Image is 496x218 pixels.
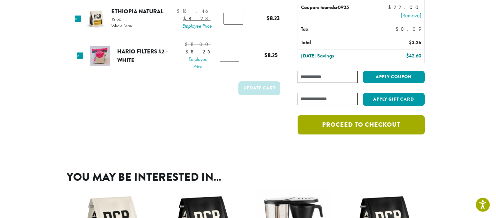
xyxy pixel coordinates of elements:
bdi: 8.25 [185,48,210,55]
span: $ [267,14,270,22]
span: $ [185,48,191,55]
span: $ [409,39,412,46]
img: Hario Filters Kraft | Dillanos Coffee Roasters [90,46,110,66]
span: $ [388,4,393,11]
span: 22.00 [388,4,421,11]
th: Total [298,36,374,49]
bdi: 11.00 [185,41,211,48]
button: Update cart [238,81,280,95]
button: Apply coupon [363,71,425,84]
th: Tax [298,23,387,36]
a: Ethiopia Natural [111,7,163,16]
a: Remove teamdcr0925 coupon [377,11,421,20]
span: $ [406,52,409,59]
th: Coupon: teamdcr0925 [298,1,374,23]
span: Employee Price [185,56,211,70]
input: Product quantity [224,13,243,25]
span: $ [183,15,188,22]
p: 12 oz [111,17,132,21]
a: Remove this item [75,16,81,22]
bdi: 8.25 [264,51,278,59]
bdi: 8.23 [183,15,210,22]
button: Apply Gift Card [363,93,425,106]
th: [DATE] Savings [298,50,374,63]
bdi: 0.09 [396,26,421,32]
a: Remove this item [77,52,83,59]
span: $ [185,41,190,48]
bdi: 16.46 [177,8,217,14]
img: Ethiopia Natural [86,9,106,29]
p: Whole Bean [111,24,132,28]
span: $ [264,51,268,59]
span: Employee Price [177,22,217,30]
td: – [374,1,424,23]
span: $ [177,8,182,14]
span: $ [396,26,401,32]
h2: You may be interested in… [67,170,429,184]
a: Hario Filters #2 – white [117,47,169,64]
bdi: 8.23 [267,14,280,22]
bdi: 3.26 [409,39,421,46]
a: Proceed to checkout [298,115,425,134]
bdi: 42.60 [406,52,421,59]
input: Product quantity [220,50,239,61]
